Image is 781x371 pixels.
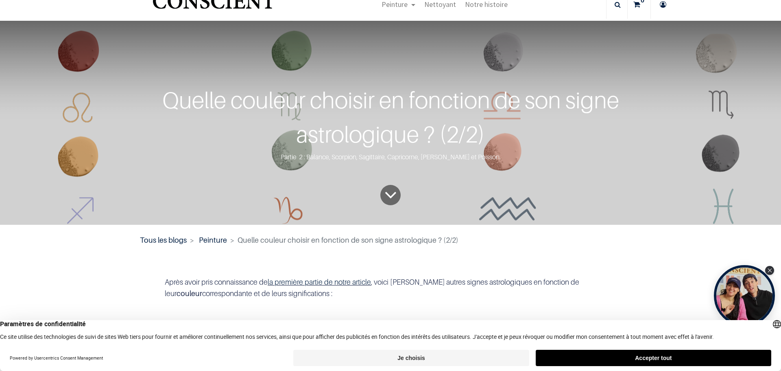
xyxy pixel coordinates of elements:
nav: fil d'Ariane [140,235,641,246]
a: Peinture [199,236,227,244]
a: To blog content [380,185,401,205]
div: Partie 2 : Balance, Scorpion, Sagittaire, Capricorne, [PERSON_NAME] et Poisson. [112,151,669,162]
span: Quelle couleur choisir en fonction de son signe astrologique ? (2/2) [238,236,458,244]
a: la première partie de notre article [268,278,371,286]
div: Quelle couleur choisir en fonction de son signe astrologique ? (2/2) [112,83,669,151]
b: couleur [177,289,202,298]
div: Close Tolstoy widget [765,266,774,275]
i: To blog content [384,178,397,212]
div: Open Tolstoy [714,265,775,326]
span: Après avoir pris connaissance de , voici [PERSON_NAME] autres signes astrologiques en fonction de... [165,278,579,298]
h1: Quelle couleur pour quel signe ? [165,319,616,341]
div: Tolstoy bubble widget [714,265,775,326]
a: Tous les blogs [140,236,187,244]
iframe: Tidio Chat [739,318,777,357]
div: Open Tolstoy widget [714,265,775,326]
